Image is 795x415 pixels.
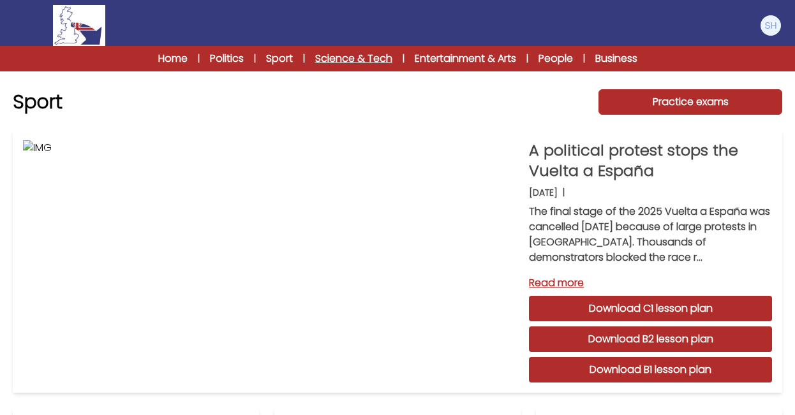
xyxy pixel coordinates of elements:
a: Politics [210,51,244,66]
p: [DATE] [529,186,558,199]
a: Sport [266,51,293,66]
a: Entertainment & Arts [415,51,516,66]
span: | [526,52,528,65]
a: Download B1 lesson plan [529,357,772,382]
span: | [254,52,256,65]
span: | [583,52,585,65]
a: Science & Tech [315,51,392,66]
span: | [403,52,405,65]
img: Steve Hughes [761,15,781,36]
a: Business [595,51,637,66]
p: A political protest stops the Vuelta a España [529,140,772,181]
a: Home [158,51,188,66]
a: People [539,51,573,66]
img: Logo [53,5,105,46]
b: | [563,186,565,199]
a: Logo [13,5,145,46]
span: | [303,52,305,65]
span: | [198,52,200,65]
a: Download B2 lesson plan [529,326,772,352]
a: Practice exams [598,89,782,115]
img: IMG [23,140,519,382]
p: The final stage of the 2025 Vuelta a España was cancelled [DATE] because of large protests in [GE... [529,204,772,265]
h1: Sport [13,91,63,113]
a: Download C1 lesson plan [529,296,772,321]
a: Read more [529,275,772,291]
